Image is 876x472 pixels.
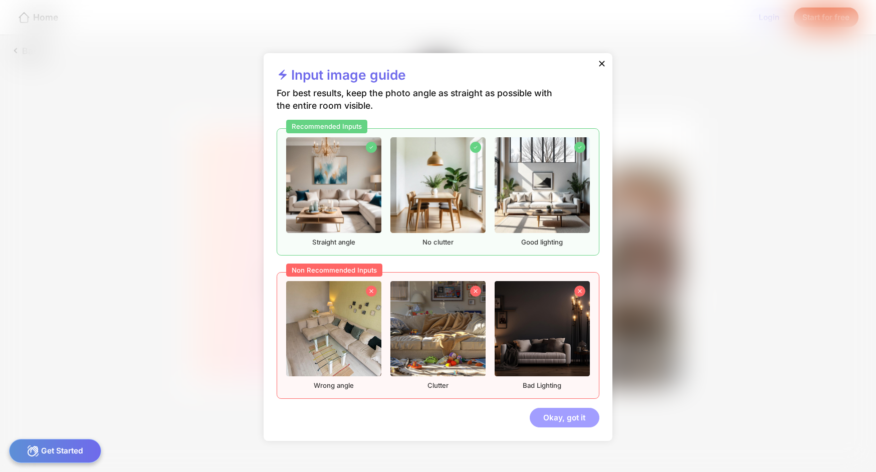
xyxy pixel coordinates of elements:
img: recommendedImageFurnished2.png [390,137,486,232]
img: nonrecommendedImageFurnished2.png [390,281,486,376]
div: Recommended Inputs [286,120,367,133]
img: nonrecommendedImageFurnished3.png [495,281,590,376]
div: Non Recommended Inputs [286,264,382,277]
div: No clutter [390,137,486,246]
div: Get Started [9,439,102,463]
div: Good lighting [495,137,590,246]
div: Bad Lighting [495,281,590,390]
div: For best results, keep the photo angle as straight as possible with the entire room visible. [277,87,564,128]
div: Okay, got it [530,408,599,428]
div: Clutter [390,281,486,390]
div: Straight angle [286,137,381,246]
div: Wrong angle [286,281,381,390]
img: nonrecommendedImageFurnished1.png [286,281,381,376]
img: recommendedImageFurnished1.png [286,137,381,232]
img: recommendedImageFurnished3.png [495,137,590,232]
div: Input image guide [277,67,405,88]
